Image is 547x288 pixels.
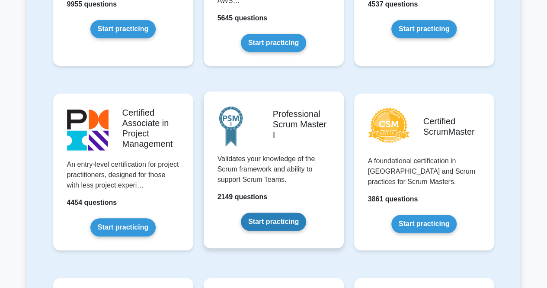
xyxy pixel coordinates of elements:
[90,218,156,236] a: Start practicing
[391,20,457,38] a: Start practicing
[241,34,306,52] a: Start practicing
[241,213,306,231] a: Start practicing
[90,20,156,38] a: Start practicing
[391,215,457,233] a: Start practicing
